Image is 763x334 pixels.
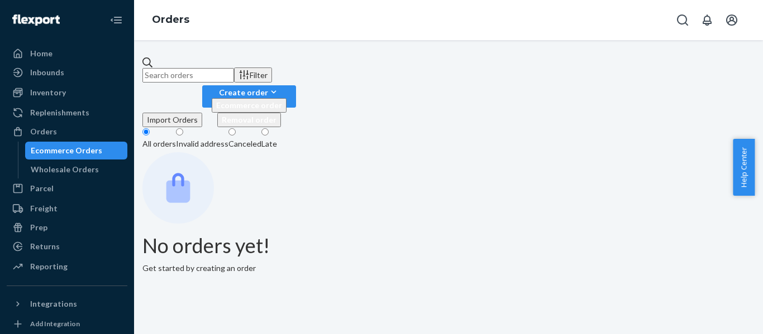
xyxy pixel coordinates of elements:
span: Ecommerce order [216,100,282,110]
div: Returns [30,241,60,252]
span: Removal order [222,115,276,124]
div: Wholesale Orders [31,164,99,175]
div: Add Integration [30,319,80,328]
div: Freight [30,203,58,214]
div: Home [30,48,53,59]
div: All orders [142,138,176,149]
a: Home [7,45,127,62]
div: Reporting [30,261,68,272]
div: Create order [212,86,287,98]
div: Inventory [30,87,66,98]
a: Reporting [7,258,127,275]
input: Late [261,128,269,135]
h1: No orders yet! [142,235,755,257]
div: Orders [30,126,57,137]
button: Ecommerce order [212,98,287,113]
div: Prep [30,222,47,233]
button: Removal order [217,113,281,127]
button: Create orderEcommerce orderRemoval order [202,85,296,108]
input: All orders [142,128,150,135]
a: Inventory [7,84,127,101]
button: Import Orders [142,113,202,127]
a: Add Integration [7,317,127,331]
div: Invalid address [176,138,228,149]
input: Canceled [228,128,236,135]
button: Open Search Box [671,9,694,31]
a: Wholesale Orders [25,161,128,178]
a: Ecommerce Orders [25,142,128,159]
a: Inbounds [7,64,127,81]
a: Returns [7,238,127,255]
div: Filter [239,69,268,81]
div: Late [261,138,277,149]
div: Parcel [30,183,54,194]
a: Parcel [7,180,127,197]
a: Orders [152,13,189,26]
button: Help Center [733,139,755,196]
div: Replenishments [30,107,89,118]
a: Orders [7,123,127,141]
input: Search orders [142,68,234,83]
div: Canceled [228,138,261,149]
img: Empty list [142,152,214,224]
div: Integrations [30,298,77,309]
a: Prep [7,219,127,236]
button: Close Navigation [105,9,127,31]
a: Replenishments [7,104,127,122]
p: Get started by creating an order [142,263,755,274]
ol: breadcrumbs [143,4,198,36]
button: Filter [234,67,272,83]
a: Freight [7,200,127,217]
img: Flexport logo [12,14,60,26]
input: Invalid address [176,128,183,135]
button: Open notifications [696,9,718,31]
div: Ecommerce Orders [31,145,102,156]
button: Integrations [7,295,127,313]
div: Inbounds [30,67,64,78]
button: Open account menu [721,9,743,31]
